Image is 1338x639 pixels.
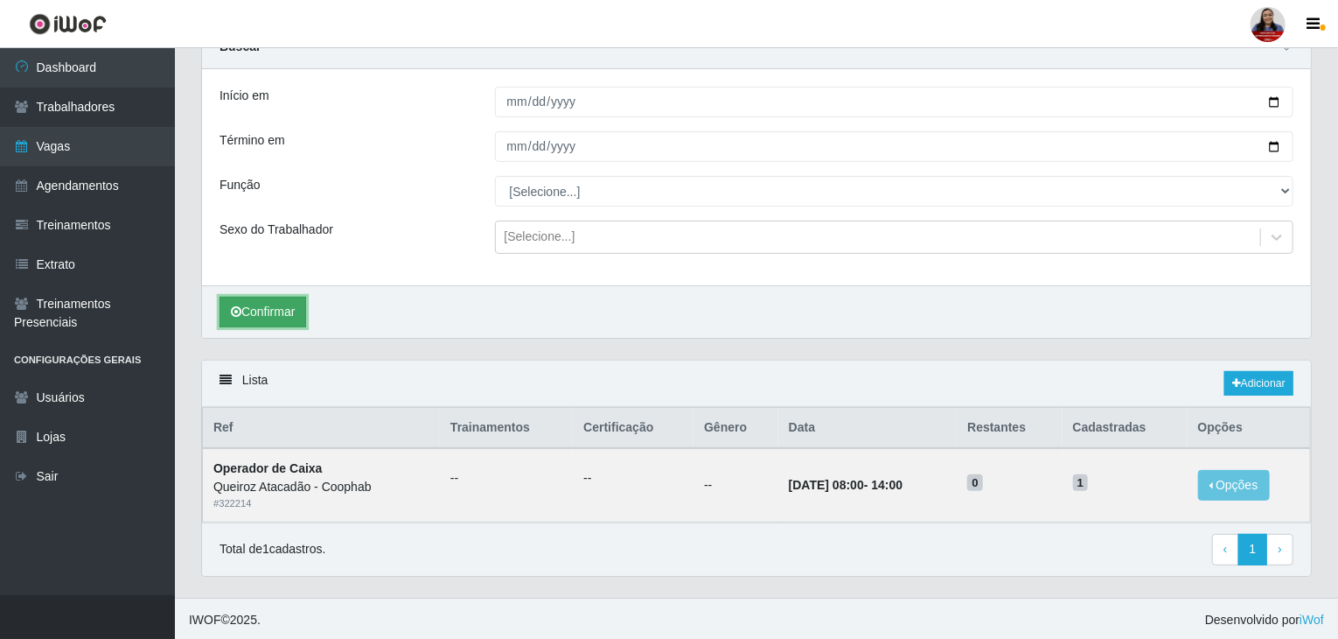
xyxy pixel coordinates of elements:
[440,408,573,449] th: Trainamentos
[1238,534,1268,565] a: 1
[693,408,778,449] th: Gênero
[220,87,269,105] label: Início em
[693,448,778,522] td: --
[29,13,107,35] img: CoreUI Logo
[189,611,261,629] span: © 2025 .
[871,478,902,492] time: 14:00
[505,228,575,247] div: [Selecione...]
[495,87,1294,117] input: 00/00/0000
[1063,408,1188,449] th: Cadastradas
[220,176,261,194] label: Função
[213,461,323,475] strong: Operador de Caixa
[573,408,693,449] th: Certificação
[967,474,983,492] span: 0
[583,469,683,488] ul: --
[220,297,306,327] button: Confirmar
[220,131,285,150] label: Término em
[778,408,957,449] th: Data
[957,408,1062,449] th: Restantes
[1300,613,1324,627] a: iWof
[1073,474,1089,492] span: 1
[1198,470,1270,501] button: Opções
[202,361,1311,407] div: Lista
[495,131,1294,162] input: 00/00/0000
[220,221,333,239] label: Sexo do Trabalhador
[1266,534,1293,565] a: Next
[1224,371,1293,396] a: Adicionar
[189,613,221,627] span: IWOF
[789,478,902,492] strong: -
[1205,611,1324,629] span: Desenvolvido por
[213,496,429,511] div: # 322214
[450,469,562,488] ul: --
[220,540,325,558] p: Total de 1 cadastros.
[1212,534,1293,565] nav: pagination
[1188,408,1311,449] th: Opções
[1278,542,1282,556] span: ›
[1212,534,1239,565] a: Previous
[789,478,864,492] time: [DATE] 08:00
[1223,542,1228,556] span: ‹
[203,408,441,449] th: Ref
[213,478,429,496] div: Queiroz Atacadão - Coophab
